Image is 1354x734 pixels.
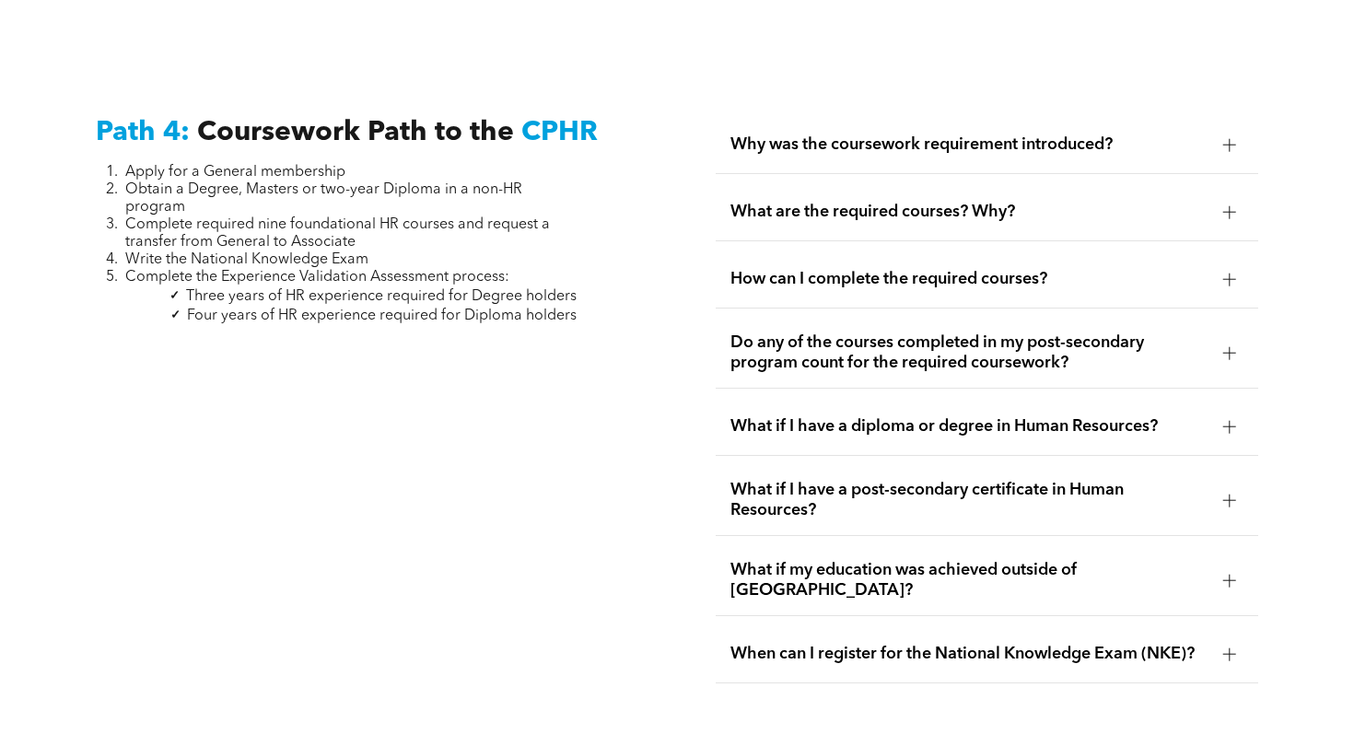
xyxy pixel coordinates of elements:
span: How can I complete the required courses? [730,269,1208,289]
span: Do any of the courses completed in my post-secondary program count for the required coursework? [730,332,1208,373]
span: Complete the Experience Validation Assessment process: [125,270,509,285]
span: Apply for a General membership [125,165,345,180]
span: What if I have a post-secondary certificate in Human Resources? [730,480,1208,520]
span: What if my education was achieved outside of [GEOGRAPHIC_DATA]? [730,560,1208,600]
span: Coursework Path to the [197,119,514,146]
span: Obtain a Degree, Masters or two-year Diploma in a non-HR program [125,182,522,215]
span: What if I have a diploma or degree in Human Resources? [730,416,1208,437]
span: Four years of HR experience required for Diploma holders [187,309,577,323]
span: Why was the coursework requirement introduced? [730,134,1208,155]
span: When can I register for the National Knowledge Exam (NKE)? [730,644,1208,664]
span: What are the required courses? Why? [730,202,1208,222]
span: CPHR [521,119,598,146]
span: Path 4: [96,119,190,146]
span: Complete required nine foundational HR courses and request a transfer from General to Associate [125,217,550,250]
span: Three years of HR experience required for Degree holders [186,289,577,304]
span: Write the National Knowledge Exam [125,252,368,267]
